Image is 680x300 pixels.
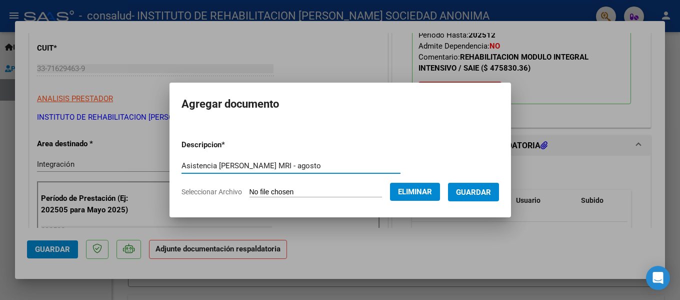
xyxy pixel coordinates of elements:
span: Seleccionar Archivo [181,188,242,196]
span: Guardar [456,188,491,197]
p: Descripcion [181,139,277,151]
button: Guardar [448,183,499,201]
h2: Agregar documento [181,95,499,114]
div: Open Intercom Messenger [646,266,670,290]
button: Eliminar [390,183,440,201]
span: Eliminar [398,187,432,196]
